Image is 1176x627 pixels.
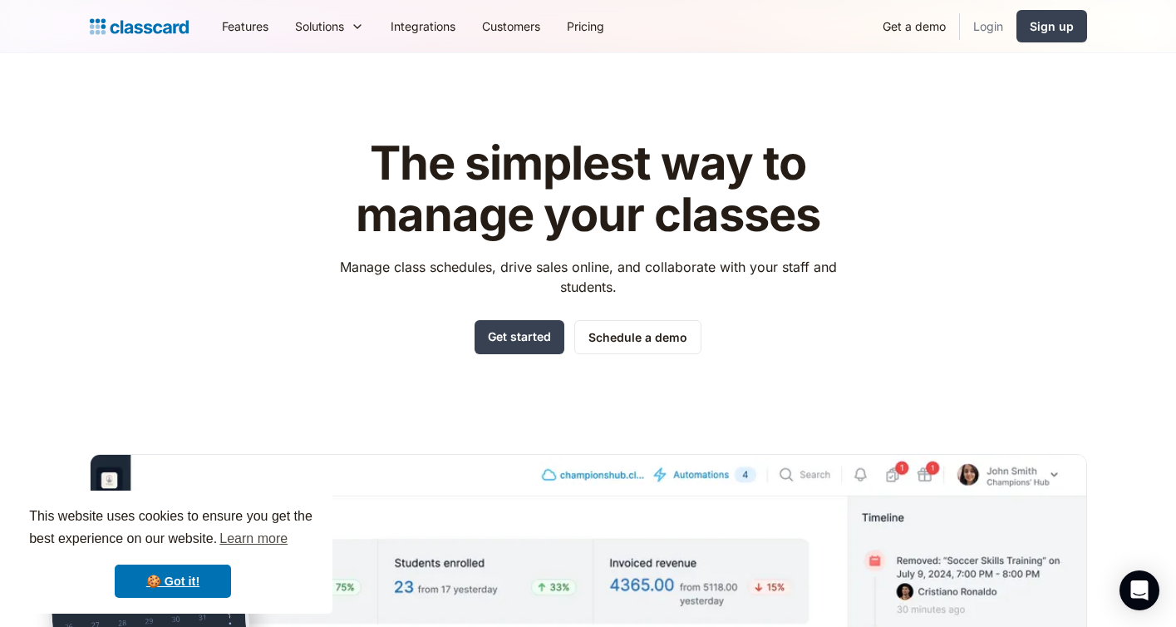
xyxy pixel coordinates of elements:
a: Get started [475,320,564,354]
a: Login [960,7,1016,45]
a: dismiss cookie message [115,565,231,598]
div: Solutions [295,17,344,35]
a: Features [209,7,282,45]
div: cookieconsent [13,491,332,614]
div: Solutions [282,7,377,45]
a: Sign up [1016,10,1087,42]
a: Schedule a demo [574,320,701,354]
div: Sign up [1030,17,1074,35]
span: This website uses cookies to ensure you get the best experience on our website. [29,506,317,551]
p: Manage class schedules, drive sales online, and collaborate with your staff and students. [324,257,852,297]
h1: The simplest way to manage your classes [324,138,852,240]
a: learn more about cookies [217,526,290,551]
div: Open Intercom Messenger [1119,570,1159,610]
a: Pricing [554,7,618,45]
a: home [90,15,189,38]
a: Integrations [377,7,469,45]
a: Customers [469,7,554,45]
a: Get a demo [869,7,959,45]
